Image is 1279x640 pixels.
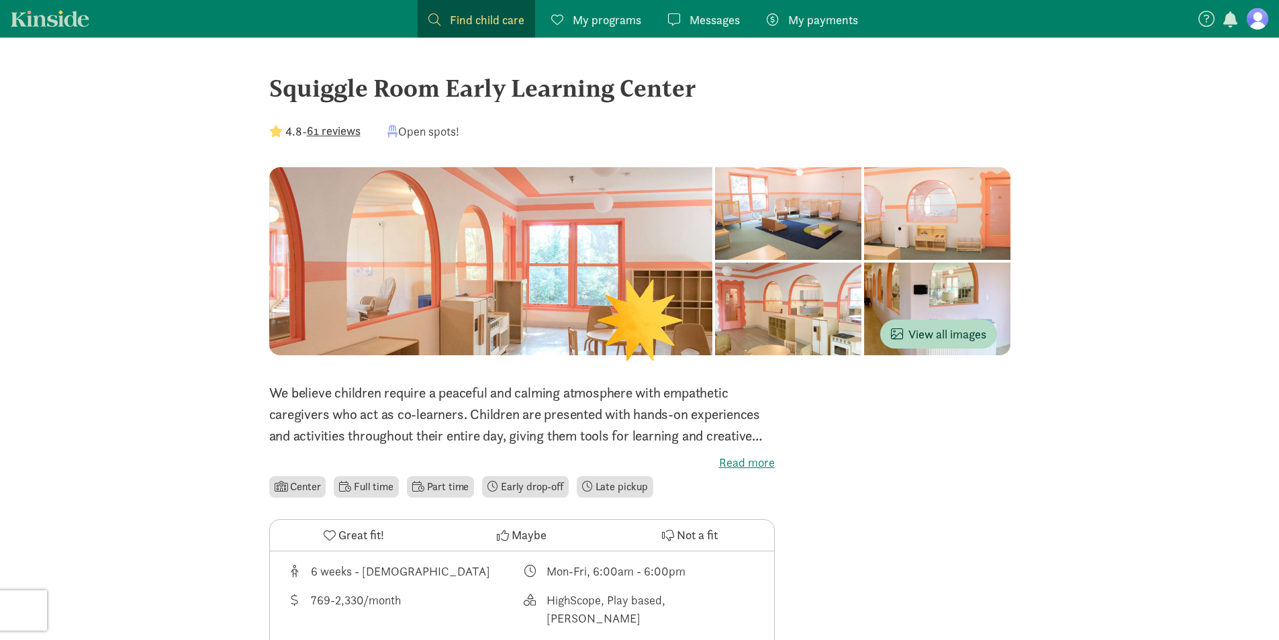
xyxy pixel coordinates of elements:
[573,11,641,29] span: My programs
[880,320,997,349] button: View all images
[522,562,758,580] div: Class schedule
[547,591,758,627] div: HighScope, Play based, [PERSON_NAME]
[677,526,718,544] span: Not a fit
[891,325,986,343] span: View all images
[269,122,361,140] div: -
[334,476,398,498] li: Full time
[387,122,459,140] div: Open spots!
[286,591,522,627] div: Average tuition for this program
[269,476,326,498] li: Center
[606,520,773,551] button: Not a fit
[269,455,775,471] label: Read more
[338,526,384,544] span: Great fit!
[270,520,438,551] button: Great fit!
[407,476,474,498] li: Part time
[286,562,522,580] div: Age range for children that this provider cares for
[450,11,524,29] span: Find child care
[690,11,740,29] span: Messages
[269,382,775,447] p: We believe children require a peaceful and calming atmosphere with empathetic caregivers who act ...
[269,70,1010,106] div: Squiggle Room Early Learning Center
[577,476,653,498] li: Late pickup
[788,11,858,29] span: My payments
[512,526,547,544] span: Maybe
[311,562,490,580] div: 6 weeks - [DEMOGRAPHIC_DATA]
[522,591,758,627] div: This provider's education philosophy
[307,122,361,140] button: 61 reviews
[11,10,89,27] a: Kinside
[285,124,302,139] strong: 4.8
[438,520,606,551] button: Maybe
[482,476,569,498] li: Early drop-off
[547,562,685,580] div: Mon-Fri, 6:00am - 6:00pm
[311,591,401,627] div: 769-2,330/month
